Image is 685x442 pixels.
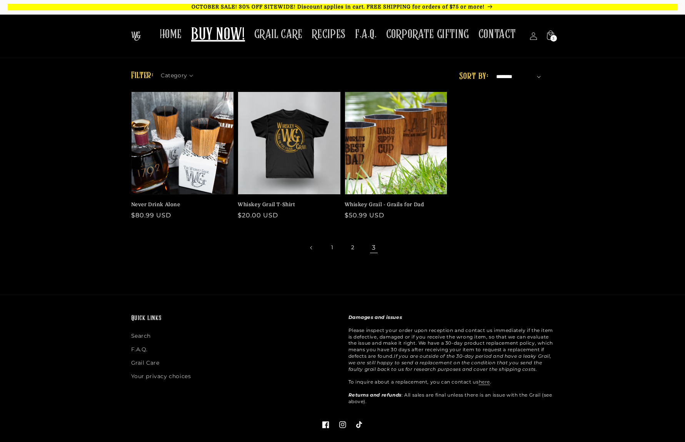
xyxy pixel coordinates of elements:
span: RECIPES [312,27,346,42]
span: CORPORATE GIFTING [386,27,469,42]
span: GRAIL CARE [254,27,303,42]
span: BUY NOW! [191,25,245,46]
a: Your privacy choices [131,370,191,383]
strong: Damages and issues [348,314,402,320]
span: Category [161,72,187,80]
a: Page 1 [324,239,341,256]
a: CORPORATE GIFTING [382,22,474,47]
span: CONTACT [478,27,516,42]
span: Page 3 [365,239,382,256]
a: Search [131,331,151,343]
a: Page 2 [345,239,362,256]
p: Please inspect your order upon reception and contact us immediately if the item is defective, dam... [348,314,554,405]
a: GRAIL CARE [250,22,307,47]
a: Grail Care [131,356,160,370]
summary: Category [161,70,198,78]
img: The Whiskey Grail [131,32,141,41]
span: 3 [552,35,555,42]
a: F.A.Q. [350,22,382,47]
a: Whiskey Grail T-Shirt [238,201,336,208]
a: Never Drink Alone [131,201,230,208]
h2: Quick links [131,314,337,323]
span: F.A.Q. [355,27,377,42]
a: F.A.Q. [131,343,148,356]
a: RECIPES [307,22,350,47]
a: CONTACT [474,22,521,47]
a: Whiskey Grail - Grails for Dad [345,201,443,208]
a: HOME [155,22,187,47]
a: here [479,379,490,385]
em: If you are outside of the 30-day period and have a leaky Grail, we are still happy to send a repl... [348,353,552,372]
a: Previous page [303,239,320,256]
h2: Filter: [131,69,153,83]
span: HOME [160,27,182,42]
nav: Pagination [131,239,554,256]
a: BUY NOW! [187,20,250,50]
label: Sort by: [459,72,488,81]
strong: Returns and refunds [348,392,402,398]
p: OCTOBER SALE! 30% OFF SITEWIDE! Discount applies in cart. FREE SHIPPING for orders of $75 or more! [8,4,677,10]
